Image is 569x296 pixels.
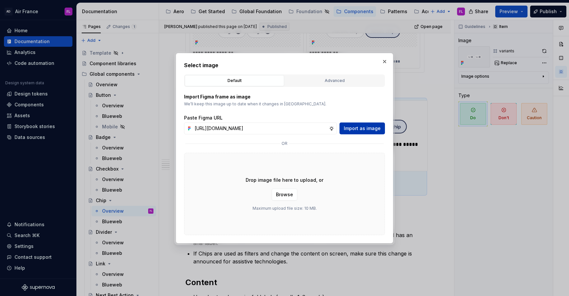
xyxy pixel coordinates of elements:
p: Import Figma frame as image [184,94,385,100]
button: Browse [272,189,297,201]
span: Browse [276,191,293,198]
p: or [282,141,287,146]
input: https://figma.com/file... [192,122,329,134]
label: Paste Figma URL [184,115,223,121]
p: Drop image file here to upload, or [246,177,323,183]
button: Import as image [339,122,385,134]
div: Advanced [287,77,382,84]
span: Import as image [344,125,381,132]
h2: Select image [184,61,385,69]
div: Default [187,77,282,84]
p: Maximum upload file size: 10 MB. [253,206,317,211]
p: We’ll keep this image up to date when it changes in [GEOGRAPHIC_DATA]. [184,101,385,107]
